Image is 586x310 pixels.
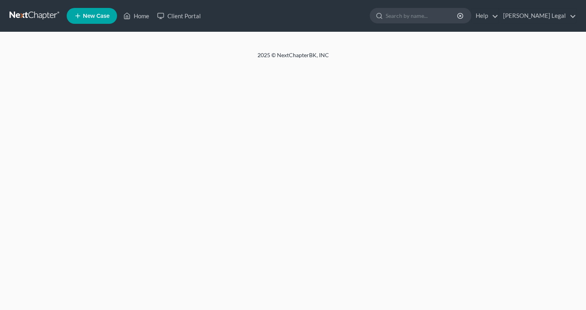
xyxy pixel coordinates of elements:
[83,13,110,19] span: New Case
[499,9,576,23] a: [PERSON_NAME] Legal
[386,8,458,23] input: Search by name...
[472,9,498,23] a: Help
[119,9,153,23] a: Home
[153,9,205,23] a: Client Portal
[67,51,519,65] div: 2025 © NextChapterBK, INC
